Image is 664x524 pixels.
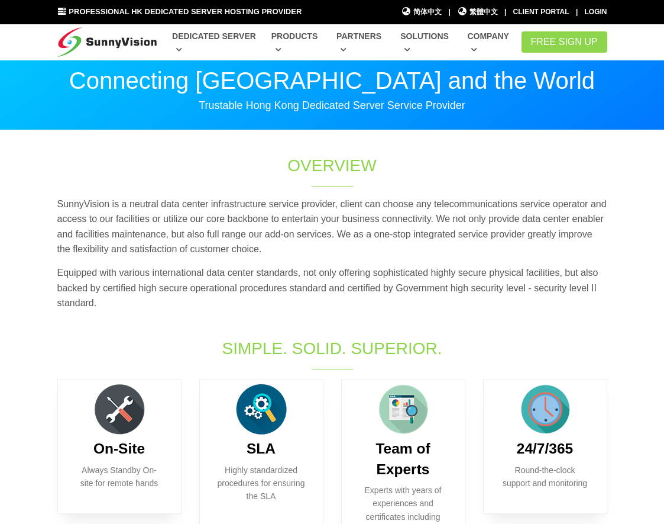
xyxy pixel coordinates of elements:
p: Equipped with various international data center standards, not only offering sophisticated highly... [57,265,607,311]
b: On-Site [93,441,145,457]
b: 24/7/365 [517,441,573,457]
p: Trustable Hong Kong Dedicated Server Service Provider [57,98,607,112]
h1: Simple. Solid. Superior. [167,337,497,360]
li: | [576,7,578,18]
a: 繁體中文 [457,7,498,18]
img: flat-repair-tools.png [90,380,149,439]
a: Partners [336,25,386,60]
a: Solutions [400,25,453,60]
p: Connecting [GEOGRAPHIC_DATA] and the World [57,69,607,92]
p: Highly standardized procedures for ensuring the SLA [218,464,305,503]
b: Team of Experts [375,441,430,477]
a: Login [585,8,607,16]
p: Always Standby On-site for remote hands [76,464,163,490]
p: Round-the-clock support and monitoring [501,464,589,490]
a: FREE Sign Up [522,31,607,53]
b: SLA [247,441,276,457]
h1: Overview [167,154,497,177]
img: flat-search-cogs.png [232,380,291,439]
a: 简体中文 [401,7,442,18]
a: Products [271,25,322,60]
li: | [504,7,506,18]
img: full-time.png [516,380,575,439]
a: Dedicated Server [172,25,257,60]
li: | [448,7,450,18]
a: Company [467,25,514,60]
img: flat-chart-page.png [374,380,433,439]
span: Professional HK Dedicated Server Hosting Provider [69,7,302,16]
p: SunnyVision is a neutral data center infrastructure service provider, client can choose any telec... [57,197,607,257]
a: Client Portal [513,8,569,16]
